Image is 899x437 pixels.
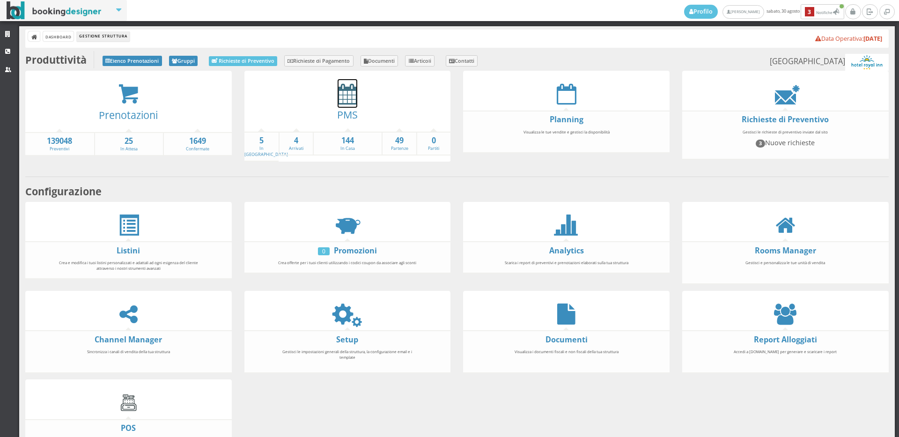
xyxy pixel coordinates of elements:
[43,31,74,41] a: Dashboard
[405,55,435,67] a: Articoli
[801,4,844,19] button: 3Notifiche
[99,108,158,122] a: Prenotazioni
[714,139,857,147] h4: Nuove richieste
[545,334,588,345] a: Documenti
[446,55,478,67] a: Contatti
[52,256,204,275] div: Crea e modifica i tuoi listini personalizzati e adattali ad ogni esigenza del cliente attraverso ...
[684,4,845,19] span: sabato, 30 agosto
[25,185,102,198] b: Configurazione
[550,114,583,125] a: Planning
[244,135,288,157] a: 5In [GEOGRAPHIC_DATA]
[770,54,888,71] small: [GEOGRAPHIC_DATA]
[272,345,423,370] div: Gestisci le impostazioni generali della struttura, la configurazione email e i template
[52,345,204,370] div: Sincronizza i canali di vendita della tua struttura
[7,1,102,20] img: BookingDesigner.com
[336,334,358,345] a: Setup
[118,392,139,413] img: cash-register.gif
[491,125,642,150] div: Visualizza le tue vendite e gestisci la disponibilità
[383,135,416,146] strong: 49
[709,345,861,370] div: Accedi a [DOMAIN_NAME] per generare e scaricare i report
[709,256,861,281] div: Gestisci e personalizza le tue unità di vendita
[383,135,416,152] a: 49Partenze
[103,56,162,66] a: Elenco Prenotazioni
[272,256,423,270] div: Crea offerte per i tuoi clienti utilizzando i codici coupon da associare agli sconti
[280,135,313,146] strong: 4
[337,108,358,121] a: PMS
[280,135,313,152] a: 4Arrivati
[722,5,764,19] a: [PERSON_NAME]
[314,135,382,146] strong: 144
[754,334,817,345] a: Report Alloggiati
[756,140,765,147] span: 3
[815,35,882,43] a: Data Operativa:[DATE]
[845,54,888,71] img: ea773b7e7d3611ed9c9d0608f5526cb6.png
[25,136,94,152] a: 139048Preventivi
[169,56,198,66] a: Gruppi
[417,135,450,146] strong: 0
[334,245,377,256] a: Promozioni
[755,245,816,256] a: Rooms Manager
[164,136,232,147] strong: 1649
[95,136,163,147] strong: 25
[164,136,232,152] a: 1649Confermate
[77,31,129,42] li: Gestione Struttura
[121,423,136,433] a: POS
[863,35,882,43] b: [DATE]
[491,345,642,370] div: Visualizza i documenti fiscali e non fiscali della tua struttura
[314,135,382,152] a: 144In Casa
[684,5,718,19] a: Profilo
[417,135,450,152] a: 0Partiti
[361,55,398,67] a: Documenti
[549,245,584,256] a: Analytics
[25,53,87,67] b: Produttività
[25,136,94,147] strong: 139048
[244,135,279,146] strong: 5
[742,114,829,125] a: Richieste di Preventivo
[95,334,162,345] a: Channel Manager
[491,256,642,270] div: Scarica i report di preventivi e prenotazioni elaborati sulla tua struttura
[709,125,861,156] div: Gestisci le richieste di preventivo inviate dal sito
[95,136,163,152] a: 25In Attesa
[284,55,354,67] a: Richieste di Pagamento
[805,7,814,17] b: 3
[117,245,140,256] a: Listini
[209,56,277,66] a: Richieste di Preventivo
[318,247,330,255] div: 0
